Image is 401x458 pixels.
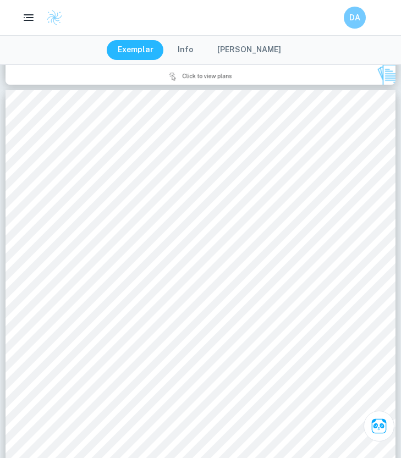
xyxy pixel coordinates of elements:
[40,9,63,26] a: Clastify logo
[167,40,204,60] button: Info
[46,9,63,26] img: Clastify logo
[364,411,394,442] button: Ask Clai
[349,12,361,24] h6: DA
[206,40,292,60] button: [PERSON_NAME]
[344,7,366,29] button: DA
[107,40,164,60] button: Exemplar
